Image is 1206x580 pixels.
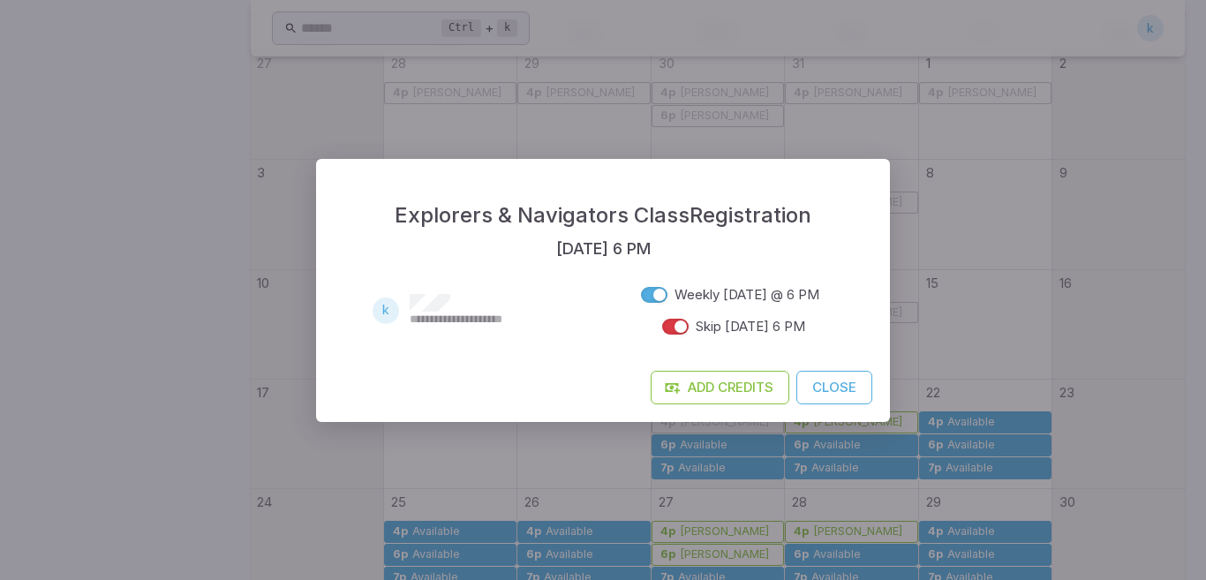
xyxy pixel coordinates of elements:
[651,371,789,404] a: Add Credits
[556,237,651,261] h5: [DATE] 6 PM
[796,371,872,404] button: Close
[316,159,890,247] h2: Explorers & Navigators Class Registration
[675,285,819,305] span: Weekly [DATE] @ 6 PM
[373,298,399,324] div: k
[696,317,805,336] span: Skip [DATE] 6 PM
